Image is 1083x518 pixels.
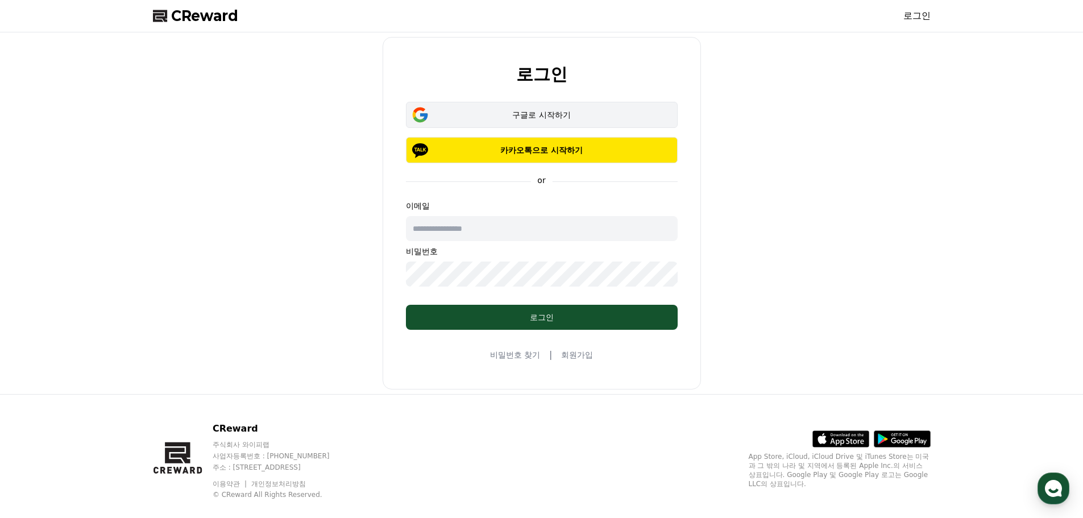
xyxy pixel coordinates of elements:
a: 대화 [75,360,147,389]
p: 사업자등록번호 : [PHONE_NUMBER] [213,451,351,461]
p: 주식회사 와이피랩 [213,440,351,449]
button: 로그인 [406,305,678,330]
p: or [530,175,552,186]
p: 카카오톡으로 시작하기 [422,144,661,156]
a: CReward [153,7,238,25]
span: 설정 [176,378,189,387]
a: 홈 [3,360,75,389]
p: CReward [213,422,351,436]
p: © CReward All Rights Reserved. [213,490,351,499]
div: 구글로 시작하기 [422,109,661,121]
p: App Store, iCloud, iCloud Drive 및 iTunes Store는 미국과 그 밖의 나라 및 지역에서 등록된 Apple Inc.의 서비스 상표입니다. Goo... [749,452,931,488]
div: 로그인 [429,312,655,323]
span: 대화 [104,378,118,387]
p: 비밀번호 [406,246,678,257]
button: 카카오톡으로 시작하기 [406,137,678,163]
a: 회원가입 [561,349,593,360]
a: 로그인 [903,9,931,23]
span: CReward [171,7,238,25]
span: | [549,348,552,362]
a: 비밀번호 찾기 [490,349,540,360]
p: 이메일 [406,200,678,212]
a: 설정 [147,360,218,389]
button: 구글로 시작하기 [406,102,678,128]
h2: 로그인 [516,65,567,84]
span: 홈 [36,378,43,387]
a: 이용약관 [213,480,248,488]
p: 주소 : [STREET_ADDRESS] [213,463,351,472]
a: 개인정보처리방침 [251,480,306,488]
